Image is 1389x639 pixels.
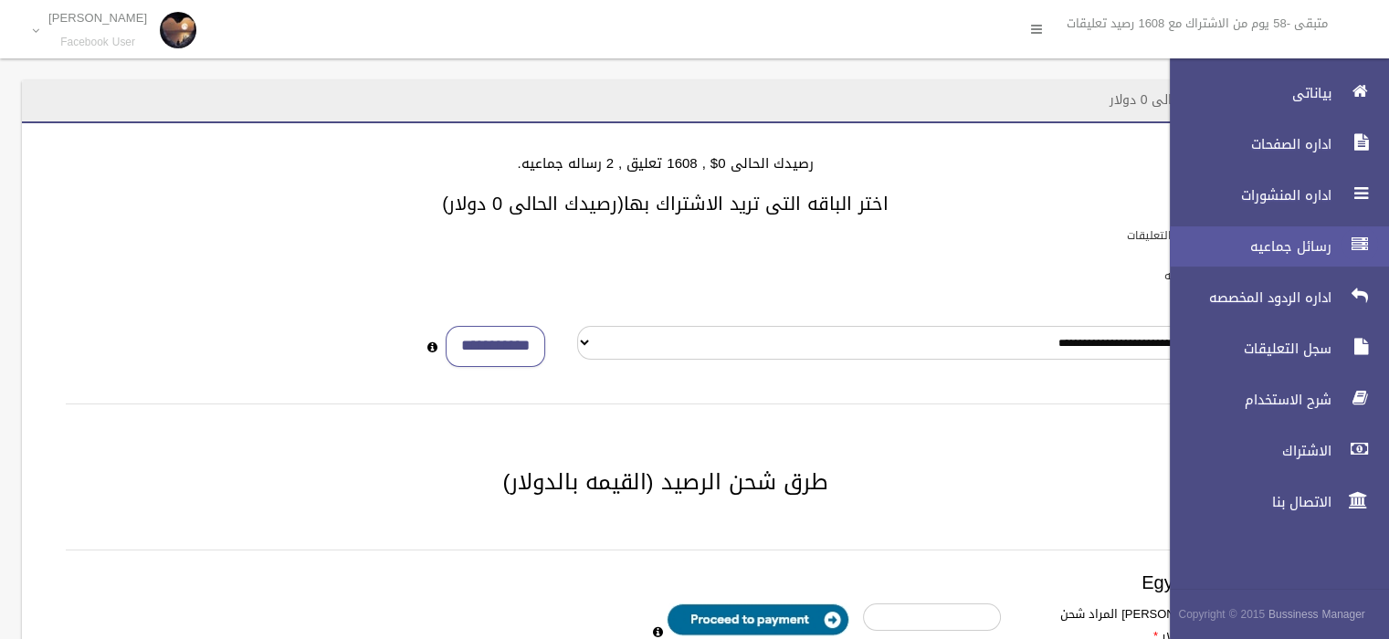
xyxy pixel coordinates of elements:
[1154,226,1389,267] a: رسائل جماعيه
[44,470,1287,494] h2: طرق شحن الرصيد (القيمه بالدولار)
[1178,604,1265,624] span: Copyright © 2015
[1268,604,1365,624] strong: Bussiness Manager
[48,11,147,25] p: [PERSON_NAME]
[1154,73,1389,113] a: بياناتى
[44,156,1287,172] h4: رصيدك الحالى 0$ , 1608 تعليق , 2 رساله جماعيه.
[1154,380,1389,420] a: شرح الاستخدام
[1154,329,1389,369] a: سجل التعليقات
[1154,186,1337,204] span: اداره المنشورات
[48,36,147,49] small: Facebook User
[1127,225,1271,246] label: باقات الرد الالى على التعليقات
[44,194,1287,214] h3: اختر الباقه التى تريد الاشتراك بها(رصيدك الحالى 0 دولار)
[1164,266,1271,286] label: باقات الرسائل الجماعيه
[1154,482,1389,522] a: الاتصال بنا
[1154,278,1389,318] a: اداره الردود المخصصه
[66,572,1265,592] h3: Egypt payment
[1154,288,1337,307] span: اداره الردود المخصصه
[1154,442,1337,460] span: الاشتراك
[1154,237,1337,256] span: رسائل جماعيه
[1154,431,1389,471] a: الاشتراك
[1154,84,1337,102] span: بياناتى
[1154,493,1337,511] span: الاتصال بنا
[1154,175,1389,215] a: اداره المنشورات
[1154,340,1337,358] span: سجل التعليقات
[1154,135,1337,153] span: اداره الصفحات
[1154,124,1389,164] a: اداره الصفحات
[1088,82,1309,118] header: الاشتراك - رصيدك الحالى 0 دولار
[1154,391,1337,409] span: شرح الاستخدام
